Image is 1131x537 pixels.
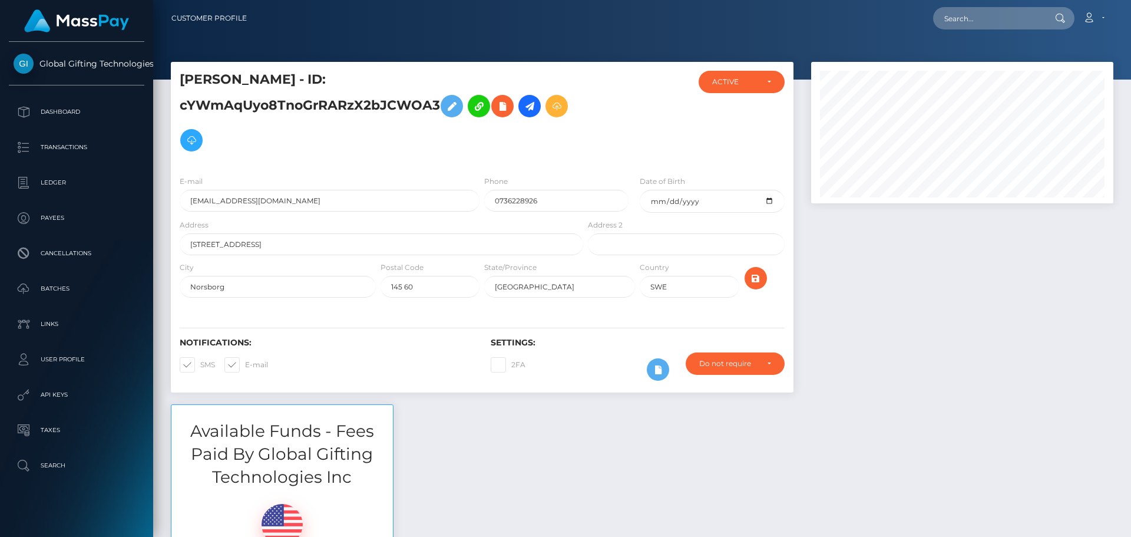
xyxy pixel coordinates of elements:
p: Cancellations [14,245,140,262]
label: Address 2 [588,220,623,230]
h5: [PERSON_NAME] - ID: cYWmAqUyo8TnoGrRARzX2bJCWOA3 [180,71,577,157]
img: Global Gifting Technologies Inc [14,54,34,74]
a: User Profile [9,345,144,374]
label: 2FA [491,357,525,373]
a: Dashboard [9,97,144,127]
p: Ledger [14,174,140,192]
a: Search [9,451,144,480]
p: API Keys [14,386,140,404]
a: Initiate Payout [518,95,541,117]
p: Transactions [14,139,140,156]
label: Postal Code [381,262,424,273]
a: Links [9,309,144,339]
a: Cancellations [9,239,144,268]
label: Phone [484,176,508,187]
h6: Settings: [491,338,784,348]
a: Transactions [9,133,144,162]
h6: Notifications: [180,338,473,348]
button: ACTIVE [699,71,785,93]
p: Dashboard [14,103,140,121]
a: Taxes [9,416,144,445]
label: City [180,262,194,273]
label: Date of Birth [640,176,685,187]
div: Do not require [699,359,758,368]
a: Ledger [9,168,144,197]
label: E-mail [180,176,203,187]
a: Payees [9,203,144,233]
span: Global Gifting Technologies Inc [9,58,144,69]
label: E-mail [224,357,268,373]
p: User Profile [14,351,140,368]
button: Do not require [686,352,785,375]
p: Batches [14,280,140,298]
div: ACTIVE [712,77,758,87]
p: Links [14,315,140,333]
h3: Available Funds - Fees Paid By Global Gifting Technologies Inc [171,420,393,489]
input: Search... [933,7,1044,29]
label: State/Province [484,262,537,273]
img: MassPay Logo [24,9,129,32]
label: Country [640,262,669,273]
a: Customer Profile [171,6,247,31]
a: Batches [9,274,144,304]
p: Search [14,457,140,475]
label: SMS [180,357,215,373]
p: Payees [14,209,140,227]
p: Taxes [14,421,140,439]
a: API Keys [9,380,144,410]
label: Address [180,220,209,230]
